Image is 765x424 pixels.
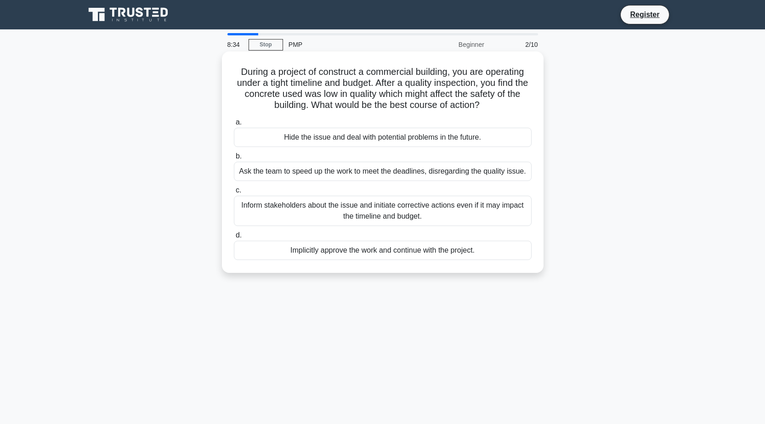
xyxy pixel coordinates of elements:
[233,66,533,111] h5: During a project of construct a commercial building, you are operating under a tight timeline and...
[624,9,665,20] a: Register
[236,231,242,239] span: d.
[234,241,532,260] div: Implicitly approve the work and continue with the project.
[249,39,283,51] a: Stop
[222,35,249,54] div: 8:34
[236,118,242,126] span: a.
[236,186,241,194] span: c.
[236,152,242,160] span: b.
[409,35,490,54] div: Beginner
[234,162,532,181] div: Ask the team to speed up the work to meet the deadlines, disregarding the quality issue.
[234,128,532,147] div: Hide the issue and deal with potential problems in the future.
[283,35,409,54] div: PMP
[490,35,544,54] div: 2/10
[234,196,532,226] div: Inform stakeholders about the issue and initiate corrective actions even if it may impact the tim...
